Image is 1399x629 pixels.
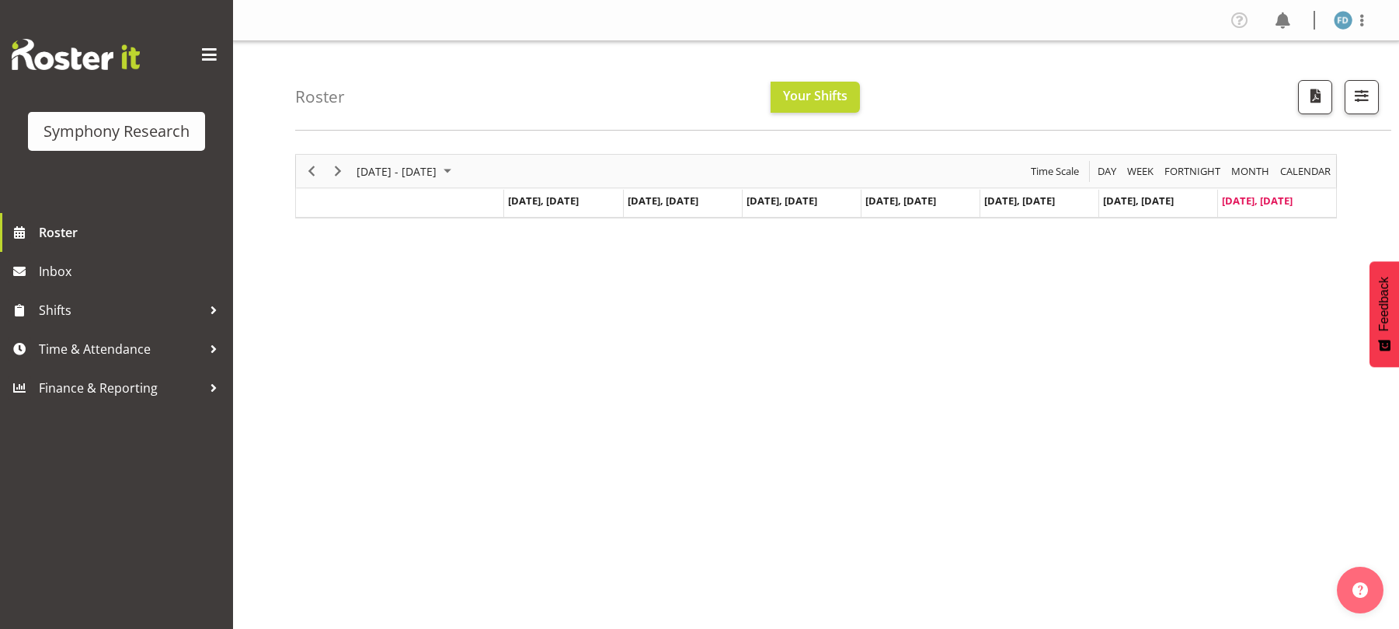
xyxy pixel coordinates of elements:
[39,337,202,361] span: Time & Attendance
[1377,277,1391,331] span: Feedback
[44,120,190,143] div: Symphony Research
[771,82,860,113] button: Your Shifts
[1369,261,1399,367] button: Feedback - Show survey
[1298,80,1332,114] button: Download a PDF of the roster according to the set date range.
[1345,80,1379,114] button: Filter Shifts
[295,88,345,106] h4: Roster
[39,299,202,322] span: Shifts
[1352,582,1368,598] img: help-xxl-2.png
[39,260,225,283] span: Inbox
[39,221,225,244] span: Roster
[1334,11,1352,30] img: foziah-dean1868.jpg
[783,87,847,104] span: Your Shifts
[12,39,140,70] img: Rosterit website logo
[39,376,202,400] span: Finance & Reporting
